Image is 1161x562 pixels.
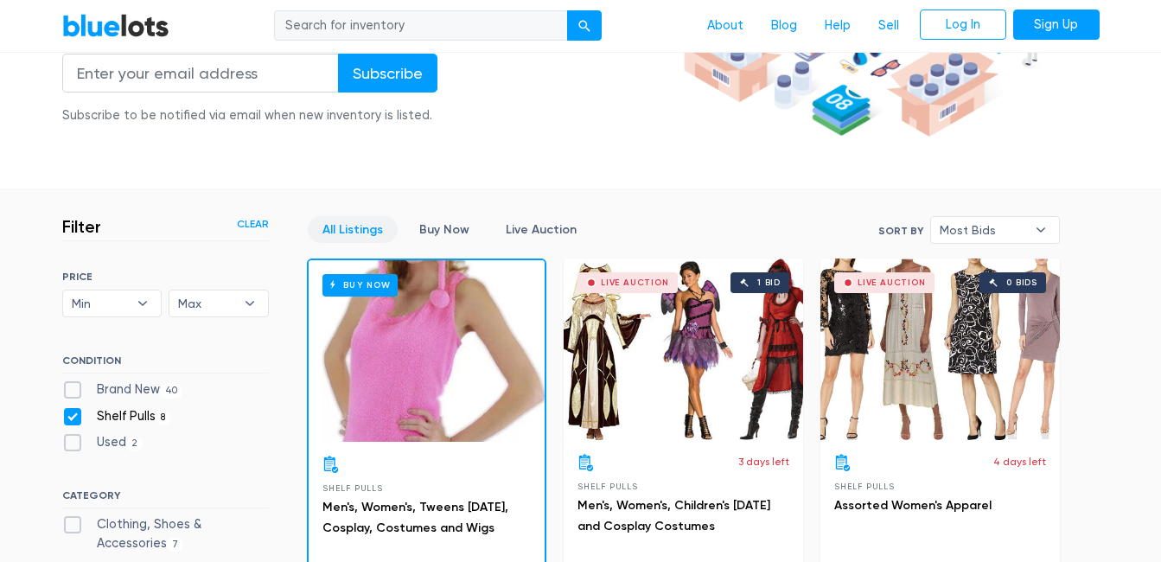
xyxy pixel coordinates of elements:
[405,216,484,243] a: Buy Now
[62,13,169,38] a: BlueLots
[322,274,398,296] h6: Buy Now
[178,291,235,316] span: Max
[232,291,268,316] b: ▾
[920,10,1006,41] a: Log In
[62,407,171,426] label: Shelf Pulls
[167,538,184,552] span: 7
[62,54,339,93] input: Enter your email address
[62,433,144,452] label: Used
[940,217,1026,243] span: Most Bids
[322,500,508,535] a: Men's, Women's, Tweens [DATE], Cosplay, Costumes and Wigs
[274,10,568,42] input: Search for inventory
[62,489,269,508] h6: CATEGORY
[237,216,269,232] a: Clear
[72,291,129,316] span: Min
[62,354,269,374] h6: CONDITION
[577,498,770,533] a: Men's, Women's, Children's [DATE] and Cosplay Costumes
[491,216,591,243] a: Live Auction
[834,498,992,513] a: Assorted Women's Apparel
[757,10,811,42] a: Blog
[338,54,437,93] input: Subscribe
[864,10,913,42] a: Sell
[124,291,161,316] b: ▾
[309,260,545,442] a: Buy Now
[820,259,1060,440] a: Live Auction 0 bids
[156,411,171,425] span: 8
[62,271,269,283] h6: PRICE
[160,384,183,398] span: 40
[577,482,638,491] span: Shelf Pulls
[62,216,101,237] h3: Filter
[757,278,781,287] div: 1 bid
[62,380,183,399] label: Brand New
[878,223,923,239] label: Sort By
[858,278,926,287] div: Live Auction
[738,454,789,469] p: 3 days left
[126,437,144,451] span: 2
[693,10,757,42] a: About
[322,483,383,493] span: Shelf Pulls
[308,216,398,243] a: All Listings
[1013,10,1100,41] a: Sign Up
[1006,278,1037,287] div: 0 bids
[601,278,669,287] div: Live Auction
[834,482,895,491] span: Shelf Pulls
[811,10,864,42] a: Help
[993,454,1046,469] p: 4 days left
[1023,217,1059,243] b: ▾
[62,515,269,552] label: Clothing, Shoes & Accessories
[564,259,803,440] a: Live Auction 1 bid
[62,106,437,125] div: Subscribe to be notified via email when new inventory is listed.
